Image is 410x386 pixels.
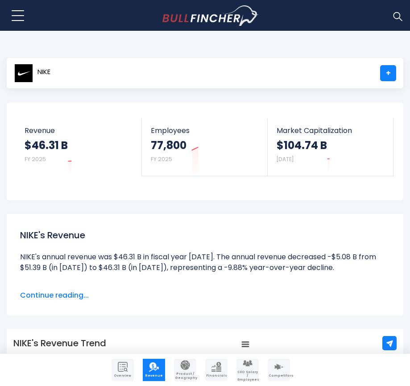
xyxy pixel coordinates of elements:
img: NKE logo [14,64,33,83]
span: Product / Geography [175,372,195,380]
a: Company Product/Geography [174,359,196,381]
img: Bullfincher logo [162,5,259,26]
a: Company Revenue [143,359,165,381]
strong: 77,800 [151,138,186,152]
a: + [380,65,396,81]
a: Company Competitors [268,359,290,381]
a: Go to homepage [162,5,258,26]
strong: $104.74 B [277,138,327,152]
span: Continue reading... [20,290,390,301]
h1: NIKE's Revenue [20,228,390,242]
a: Company Financials [205,359,228,381]
span: Revenue [144,374,164,378]
a: Market Capitalization $104.74 B [DATE] [268,118,393,176]
tspan: NIKE's Revenue Trend [13,337,106,349]
span: Market Capitalization [277,126,384,135]
a: Company Employees [236,359,259,381]
span: Competitors [269,374,289,378]
li: NIKE's quarterly revenue was $11.10 B in the quarter ending [DATE]. The quarterly revenue decreas... [20,284,390,316]
span: Financials [206,374,227,378]
a: NIKE [14,65,51,81]
a: Employees 77,800 FY 2025 [142,118,267,176]
a: Revenue $46.31 B FY 2025 [16,118,142,176]
a: Company Overview [112,359,134,381]
span: Revenue [25,126,133,135]
small: FY 2025 [151,155,172,163]
li: NIKE's annual revenue was $46.31 B in fiscal year [DATE]. The annual revenue decreased -$5.08 B f... [20,252,390,273]
strong: $46.31 B [25,138,68,152]
small: [DATE] [277,155,294,163]
span: CEO Salary / Employees [237,370,258,382]
span: Employees [151,126,258,135]
span: Overview [112,374,133,378]
span: NIKE [37,68,50,76]
small: FY 2025 [25,155,46,163]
